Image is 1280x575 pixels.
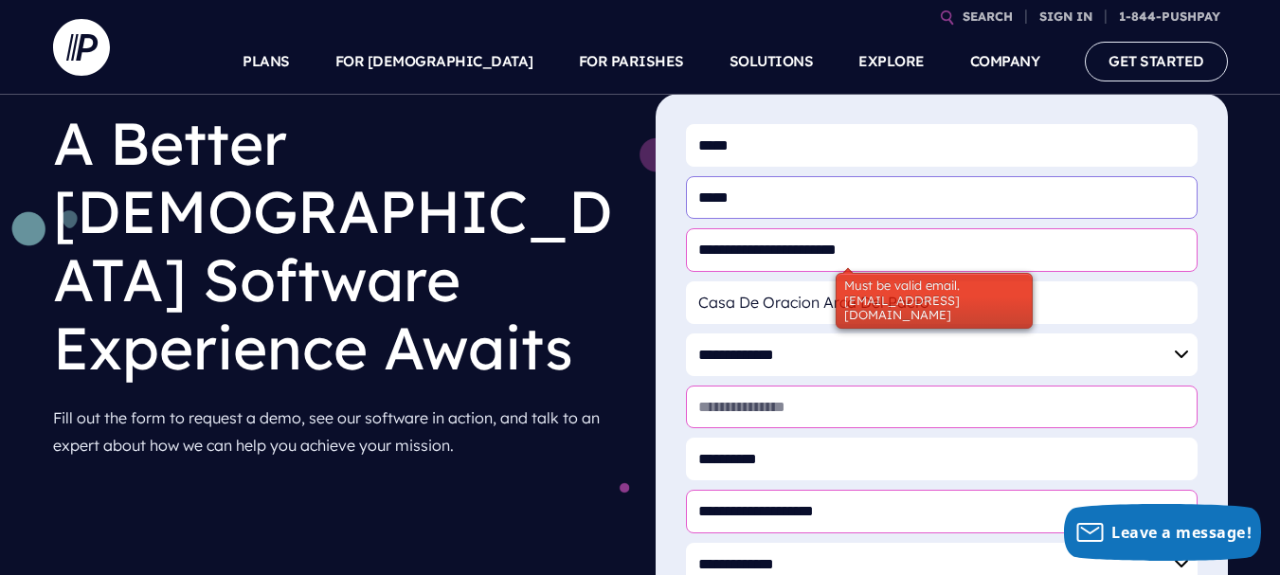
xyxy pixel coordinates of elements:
[1085,42,1228,81] a: GET STARTED
[1111,522,1252,543] span: Leave a message!
[53,94,625,397] h1: A Better [DEMOGRAPHIC_DATA] Software Experience Awaits
[844,294,1024,323] span: [EMAIL_ADDRESS][DOMAIN_NAME]
[1064,504,1261,561] button: Leave a message!
[970,28,1040,95] a: COMPANY
[730,28,814,95] a: SOLUTIONS
[579,28,684,95] a: FOR PARISHES
[243,28,290,95] a: PLANS
[836,273,1033,329] div: Must be valid email.
[858,28,925,95] a: EXPLORE
[335,28,533,95] a: FOR [DEMOGRAPHIC_DATA]
[53,397,625,467] p: Fill out the form to request a demo, see our software in action, and talk to an expert about how ...
[686,281,1198,324] input: Organization Name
